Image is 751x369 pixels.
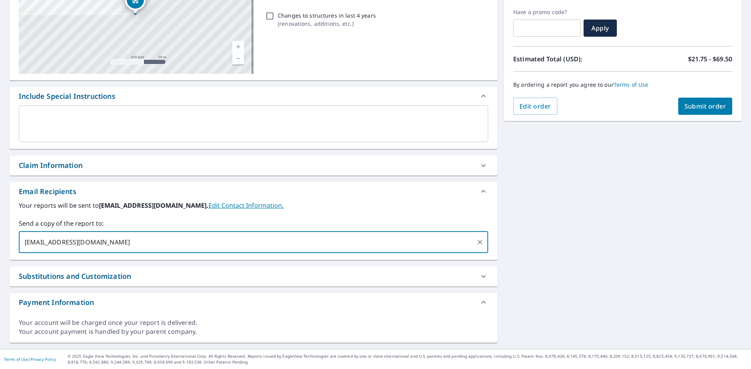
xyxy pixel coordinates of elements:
span: Edit order [519,102,551,111]
a: EditContactInfo [208,201,284,210]
p: By ordering a report you agree to our [513,81,732,88]
a: Terms of Use [4,357,28,362]
span: Apply [590,24,611,32]
b: [EMAIL_ADDRESS][DOMAIN_NAME]. [99,201,208,210]
a: Terms of Use [614,81,649,88]
button: Submit order [678,98,733,115]
p: Changes to structures in last 4 years [278,11,376,20]
label: Have a promo code? [513,9,580,16]
p: Estimated Total (USD): [513,54,623,64]
button: Edit order [513,98,557,115]
div: Payment Information [19,297,94,308]
div: Include Special Instructions [19,91,115,102]
a: Current Level 17, Zoom In [232,41,244,53]
button: Clear [474,237,485,248]
div: Your account will be charged once your report is delivered. [19,318,488,327]
p: ( renovations, additions, etc. ) [278,20,376,28]
div: Email Recipients [9,182,498,201]
div: Payment Information [9,293,498,312]
button: Apply [584,20,617,37]
div: Include Special Instructions [9,87,498,105]
div: Substitutions and Customization [19,271,131,282]
label: Send a copy of the report to: [19,219,488,228]
label: Your reports will be sent to [19,201,488,210]
div: Substitutions and Customization [9,266,498,286]
div: Email Recipients [19,186,76,197]
div: Claim Information [9,155,498,175]
div: Your account payment is handled by your parent company. [19,327,488,336]
div: Claim Information [19,160,83,171]
a: Privacy Policy [31,357,56,362]
span: Submit order [685,102,726,111]
p: © 2025 Eagle View Technologies, Inc. and Pictometry International Corp. All Rights Reserved. Repo... [68,353,747,365]
a: Current Level 17, Zoom Out [232,53,244,64]
p: | [4,357,56,362]
p: $21.75 - $69.50 [688,54,732,64]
